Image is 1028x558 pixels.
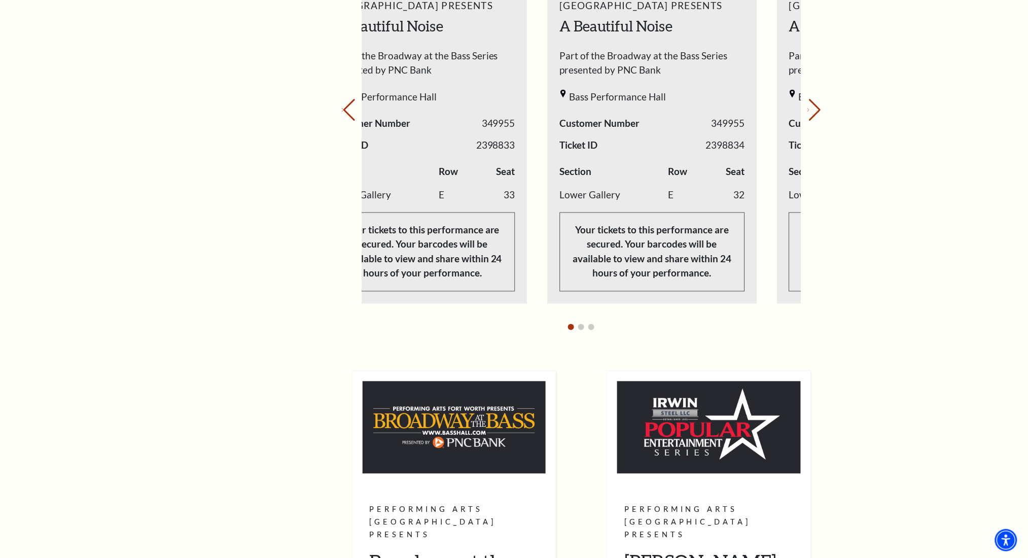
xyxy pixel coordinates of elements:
p: Performing Arts [GEOGRAPHIC_DATA] Presents [624,504,794,542]
img: Performing Arts Fort Worth Presents [617,381,801,474]
label: Section [789,164,821,179]
span: Bass Performance Hall [569,90,666,104]
button: Go to slide 3 [588,324,594,330]
span: 349955 [711,116,745,131]
td: E [668,184,712,208]
span: Part of the Broadway at the Bass Series presented by PNC Bank [789,49,974,83]
span: Ticket ID [789,138,827,153]
span: Customer Number [330,116,410,131]
span: Bass Performance Hall [340,90,437,104]
td: E [439,184,482,208]
td: 32 [711,184,745,208]
td: 33 [482,184,515,208]
td: Lower Gallery [789,184,898,208]
span: Bass Performance Hall [799,90,896,104]
div: Accessibility Menu [995,529,1017,551]
button: Previous slide [342,99,356,121]
label: Section [559,164,591,179]
p: Your tickets to this performance are secured. Your barcodes will be available to view and share w... [330,213,515,292]
label: Row [439,164,458,179]
p: Your tickets to this performance are secured. Your barcodes will be available to view and share w... [789,213,974,292]
label: Seat [497,164,515,179]
p: Your tickets to this performance are secured. Your barcodes will be available to view and share w... [559,213,745,292]
span: Ticket ID [330,138,368,153]
span: 2398833 [476,138,515,153]
p: Performing Arts [GEOGRAPHIC_DATA] Presents [370,504,539,542]
h2: A Beautiful Noise [559,16,745,37]
span: Customer Number [789,116,869,131]
label: Section [330,164,362,179]
span: Part of the Broadway at the Bass Series presented by PNC Bank [330,49,515,83]
span: Customer Number [559,116,640,131]
h2: A Beautiful Noise [789,16,974,37]
img: Performing Arts Fort Worth Presents [363,381,546,474]
span: Ticket ID [559,138,597,153]
label: Seat [726,164,745,179]
span: 349955 [482,116,515,131]
td: Lower Gallery [559,184,668,208]
span: 2398834 [705,138,745,153]
td: Lower Gallery [330,184,439,208]
h2: A Beautiful Noise [330,16,515,37]
span: Part of the Broadway at the Bass Series presented by PNC Bank [559,49,745,83]
button: Next slide [807,99,821,121]
button: Go to slide 1 [568,324,574,330]
button: Go to slide 2 [578,324,584,330]
label: Row [668,164,688,179]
